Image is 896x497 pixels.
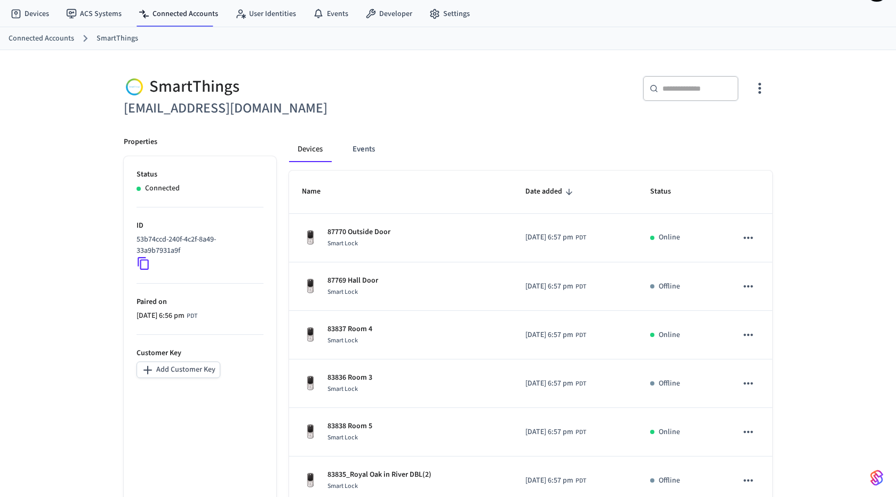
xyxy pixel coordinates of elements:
p: 87770 Outside Door [327,227,390,238]
span: Smart Lock [327,287,358,296]
a: Connected Accounts [130,4,227,23]
a: Events [305,4,357,23]
span: PDT [575,476,586,486]
a: Settings [421,4,478,23]
span: PDT [575,233,586,243]
div: America/Vancouver [525,378,586,389]
p: 87769 Hall Door [327,275,378,286]
p: Online [659,427,680,438]
span: Smart Lock [327,384,358,394]
div: America/Vancouver [525,330,586,341]
img: Yale Assure Touchscreen Wifi Smart Lock, Satin Nickel, Front [302,472,319,489]
div: SmartThings [124,76,442,98]
p: 83835_Royal Oak in River DBL(2) [327,469,431,480]
img: Yale Assure Touchscreen Wifi Smart Lock, Satin Nickel, Front [302,423,319,440]
p: 83837 Room 4 [327,324,372,335]
a: ACS Systems [58,4,130,23]
div: America/Vancouver [525,475,586,486]
p: ID [137,220,263,231]
span: [DATE] 6:57 pm [525,330,573,341]
div: America/Vancouver [137,310,197,322]
p: 53b74ccd-240f-4c2f-8a49-33a9b7931a9f [137,234,259,256]
span: PDT [187,311,197,321]
p: Online [659,232,680,243]
p: Customer Key [137,348,263,359]
img: Yale Assure Touchscreen Wifi Smart Lock, Satin Nickel, Front [302,229,319,246]
button: Add Customer Key [137,362,220,378]
p: Paired on [137,296,263,308]
p: Properties [124,137,157,148]
img: Yale Assure Touchscreen Wifi Smart Lock, Satin Nickel, Front [302,278,319,295]
p: Offline [659,281,680,292]
div: connected account tabs [289,137,772,162]
p: Status [137,169,263,180]
span: [DATE] 6:57 pm [525,281,573,292]
span: Smart Lock [327,336,358,345]
button: Events [344,137,383,162]
img: Smartthings Logo, Square [124,76,145,98]
a: Devices [2,4,58,23]
span: [DATE] 6:56 pm [137,310,185,322]
p: Online [659,330,680,341]
img: Yale Assure Touchscreen Wifi Smart Lock, Satin Nickel, Front [302,375,319,392]
button: Devices [289,137,331,162]
span: Smart Lock [327,482,358,491]
span: [DATE] 6:57 pm [525,427,573,438]
span: [DATE] 6:57 pm [525,232,573,243]
p: 83838 Room 5 [327,421,372,432]
span: Smart Lock [327,239,358,248]
span: PDT [575,379,586,389]
p: Connected [145,183,180,194]
span: [DATE] 6:57 pm [525,378,573,389]
p: Offline [659,475,680,486]
a: Connected Accounts [9,33,74,44]
span: Smart Lock [327,433,358,442]
img: Yale Assure Touchscreen Wifi Smart Lock, Satin Nickel, Front [302,326,319,343]
div: America/Vancouver [525,427,586,438]
a: SmartThings [97,33,138,44]
p: Offline [659,378,680,389]
h6: [EMAIL_ADDRESS][DOMAIN_NAME] [124,98,442,119]
p: 83836 Room 3 [327,372,372,383]
div: America/Vancouver [525,281,586,292]
span: Status [650,183,685,200]
span: [DATE] 6:57 pm [525,475,573,486]
span: PDT [575,428,586,437]
span: Date added [525,183,576,200]
span: Name [302,183,334,200]
img: SeamLogoGradient.69752ec5.svg [870,469,883,486]
span: PDT [575,282,586,292]
a: User Identities [227,4,305,23]
a: Developer [357,4,421,23]
div: America/Vancouver [525,232,586,243]
span: PDT [575,331,586,340]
